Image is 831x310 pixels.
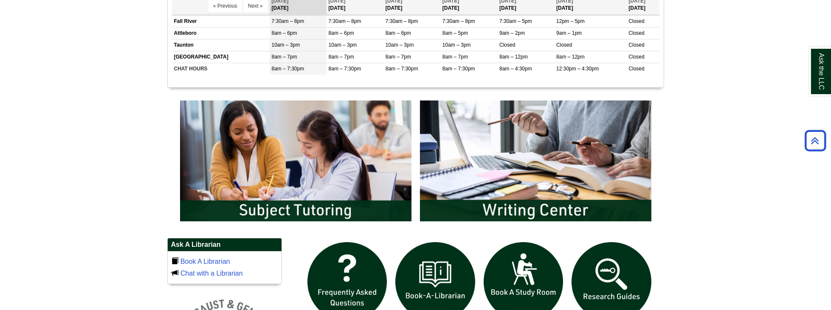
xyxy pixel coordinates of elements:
[628,54,644,60] span: Closed
[442,66,475,72] span: 8am – 7:30pm
[329,18,361,24] span: 7:30am – 8pm
[172,27,270,39] td: Attleboro
[329,30,354,36] span: 8am – 6pm
[272,54,297,60] span: 8am – 7pm
[499,18,532,24] span: 7:30am – 5pm
[176,96,416,225] img: Subject Tutoring Information
[168,238,282,251] h2: Ask A Librarian
[329,42,357,48] span: 10am – 3pm
[272,30,297,36] span: 8am – 6pm
[442,42,471,48] span: 10am – 3pm
[628,66,644,72] span: Closed
[416,96,656,225] img: Writing Center Information
[442,18,475,24] span: 7:30am – 8pm
[386,18,418,24] span: 7:30am – 8pm
[172,51,270,63] td: [GEOGRAPHIC_DATA]
[442,54,468,60] span: 8am – 7pm
[329,66,361,72] span: 8am – 7:30pm
[329,54,354,60] span: 8am – 7pm
[556,66,599,72] span: 12:30pm – 4:30pm
[499,66,532,72] span: 8am – 4:30pm
[802,135,829,146] a: Back to Top
[556,30,582,36] span: 9am – 1pm
[172,63,270,75] td: CHAT HOURS
[628,30,644,36] span: Closed
[442,30,468,36] span: 8am – 5pm
[499,54,528,60] span: 8am – 12pm
[386,54,411,60] span: 8am – 7pm
[499,42,515,48] span: Closed
[386,30,411,36] span: 8am – 6pm
[180,270,243,277] a: Chat with a Librarian
[499,30,525,36] span: 9am – 2pm
[176,96,656,229] div: slideshow
[386,66,418,72] span: 8am – 7:30pm
[272,42,300,48] span: 10am – 3pm
[272,18,304,24] span: 7:30am – 8pm
[172,15,270,27] td: Fall River
[180,258,230,265] a: Book A Librarian
[556,42,572,48] span: Closed
[556,18,585,24] span: 12pm – 5pm
[172,39,270,51] td: Taunton
[628,42,644,48] span: Closed
[628,18,644,24] span: Closed
[556,54,585,60] span: 8am – 12pm
[386,42,414,48] span: 10am – 3pm
[272,66,304,72] span: 8am – 7:30pm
